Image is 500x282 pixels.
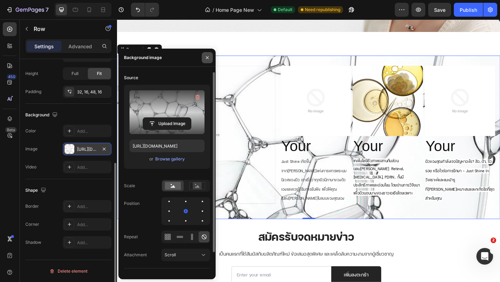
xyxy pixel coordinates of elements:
[212,6,214,14] span: /
[5,127,17,133] div: Beta
[25,266,111,277] button: Delete element
[460,6,477,14] div: Publish
[72,70,78,77] span: Full
[257,151,330,192] span: เทคโนโลยีชีวภาพผสานกับส่วนผสม[PERSON_NAME]: Retinal, [MEDICAL_DATA], PDRN... ทั้งมีประสิทธิภาพและ...
[124,234,138,240] div: Repeat
[124,200,140,207] div: Position
[130,140,205,152] input: https://example.com/image.jpg
[335,50,411,127] img: no-image-2048-5e88c1b20e087fb7bbe9a3771824e743c244f437e4f8ba93bbf7b11b53f7824c_large.gif
[77,204,110,210] div: Add...
[454,3,483,17] button: Publish
[117,19,500,282] iframe: Design area
[25,164,36,170] div: Video
[155,156,185,163] button: Browse gallery
[25,70,38,77] div: Height
[25,146,37,152] div: Image
[335,127,411,149] h2: Your
[77,128,110,134] div: Add...
[124,55,162,61] div: Background image
[155,156,185,162] div: Browse gallery
[131,3,159,17] div: Undo/Redo
[161,249,210,261] button: Scroll
[25,89,41,95] div: Padding
[178,50,254,127] img: no-image-2048-5e88c1b20e087fb7bbe9a3771824e743c244f437e4f8ba93bbf7b11b53f7824c_large.gif
[82,225,329,248] h2: สมัครรับจดหมายข่าว
[335,152,410,197] span: ผิวของคุณกำลังเจอปัญหาอะไร? สิว, ฝ้า, ริ้วรอย หรือไวต่อการรักษา – Just Shine จะวิเคราะห์และแนะนำร...
[124,75,138,81] div: Source
[34,25,93,33] p: Row
[278,7,292,13] span: Default
[77,240,110,246] div: Add...
[25,239,41,246] div: Shadow
[256,127,333,149] h2: Your
[428,3,451,17] button: Save
[178,127,254,149] h2: Your
[77,146,97,152] div: [URL][DOMAIN_NAME]
[77,222,110,228] div: Add...
[25,110,59,120] div: Background
[149,155,153,163] span: or
[491,238,496,243] span: 2
[34,43,54,50] p: Settings
[124,183,135,189] div: Scale
[476,248,493,265] iframe: Intercom live chat
[25,221,39,227] div: Corner
[45,6,49,14] p: 7
[256,50,333,127] img: gempages_577693753511248658-0e925dd2-30e9-4f13-aa3c-166eaae811ef.jpg
[49,267,87,275] div: Delete element
[165,252,176,257] span: Scroll
[25,128,36,134] div: Color
[68,43,92,50] p: Advanced
[77,89,110,95] div: 32, 16, 48, 16
[216,6,254,14] span: Home Page New
[77,164,110,171] div: Add...
[25,203,39,209] div: Border
[7,74,17,80] div: 450
[178,150,253,200] p: Just Shine เกิดขึ้นจาก[PERSON_NAME]แห่งการเคารพระบบนิเวศของผิว เราเชื่อว่าทุกผิวมีภาษาของตัวเองแล...
[124,252,147,258] div: Attachment
[25,186,48,195] div: Shape
[3,3,52,17] button: 7
[434,7,445,13] span: Save
[143,117,191,130] button: Upload Image
[305,7,340,13] span: Need republishing
[97,70,102,77] span: Fit
[9,30,20,36] div: Row
[93,250,318,260] p: เป็นคนแรกที่ได้สัมผัสกับผลิตภัณฑ์ใหม่ ข้อเสนอสุดพิเศษ และเคล็ดลับความงามจากผู้เชี่ยวชาญ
